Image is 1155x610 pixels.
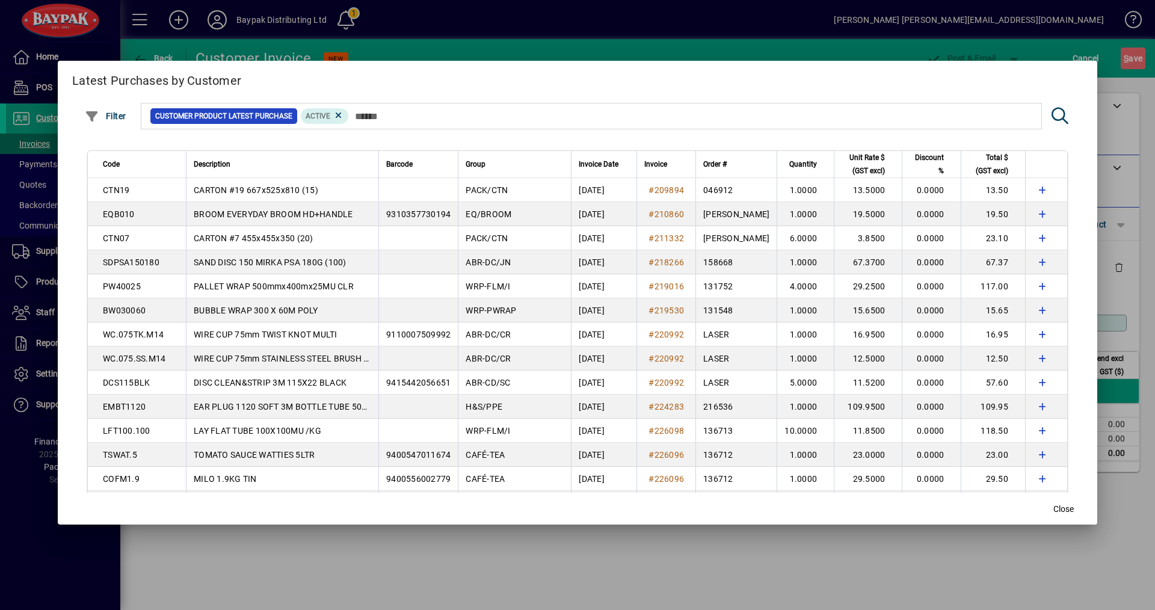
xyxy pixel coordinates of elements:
td: 5.0000 [777,371,834,395]
a: #226096 [644,448,688,461]
span: Total $ (GST excl) [969,151,1008,177]
span: # [648,330,654,339]
td: 19.5000 [834,202,902,226]
td: 16.9500 [834,322,902,347]
span: Close [1053,503,1074,516]
button: Filter [82,105,129,127]
td: 021286 [695,491,777,515]
span: # [648,354,654,363]
span: BROOM EVERYDAY BROOM HD+HANDLE [194,209,353,219]
td: 0.0000 [902,226,961,250]
span: ABR-DC/CR [466,354,511,363]
a: #226098 [644,424,688,437]
td: 12.50 [961,347,1025,371]
td: 109.9500 [834,395,902,419]
td: LASER [695,371,777,395]
td: 1.0000 [777,347,834,371]
td: 17.75 [961,491,1025,515]
td: [DATE] [571,274,636,298]
div: Order # [703,158,769,171]
span: WC.075TK.M14 [103,330,164,339]
span: Active [306,112,330,120]
span: Invoice Date [579,158,618,171]
span: CAFÉ-TEA [466,474,505,484]
span: 9110007509992 [386,330,451,339]
span: EQB010 [103,209,135,219]
td: 11.8500 [834,419,902,443]
span: # [648,282,654,291]
td: 67.3700 [834,250,902,274]
span: CTN19 [103,185,129,195]
td: 17.7500 [834,491,902,515]
td: [DATE] [571,298,636,322]
span: # [648,402,654,411]
span: COFM1.9 [103,474,140,484]
a: #219530 [644,304,688,317]
span: 226096 [654,450,685,460]
span: H&S/PPE [466,402,502,411]
span: MILO 1.9KG TIN [194,474,257,484]
span: 211332 [654,233,685,243]
td: LASER [695,322,777,347]
a: #220992 [644,376,688,389]
span: TOMATO SAUCE WATTIES 5LTR [194,450,315,460]
span: Description [194,158,230,171]
td: [DATE] [571,250,636,274]
div: Invoice Date [579,158,629,171]
span: # [648,378,654,387]
span: LFT100.100 [103,426,150,436]
span: CARTON #7 455x455x350 (20) [194,233,313,243]
td: 1.0000 [777,322,834,347]
span: EMBT1120 [103,402,146,411]
div: Quantity [784,158,828,171]
div: Total $ (GST excl) [969,151,1019,177]
span: EAR PLUG 1120 SOFT 3M BOTTLE TUBE 500PK [194,402,378,411]
mat-chip: Product Activation Status: Active [301,108,349,124]
span: ABR-DC/JN [466,257,511,267]
span: 218266 [654,257,685,267]
td: 136713 [695,419,777,443]
td: 0.0000 [902,298,961,322]
span: 226098 [654,426,685,436]
td: 67.37 [961,250,1025,274]
td: 0.0000 [902,491,961,515]
td: 0.0000 [902,395,961,419]
div: Discount % [910,151,955,177]
td: 15.6500 [834,298,902,322]
span: ABR-CD/SC [466,378,510,387]
span: WRP-FLM/I [466,426,510,436]
td: 118.50 [961,419,1025,443]
td: 15.65 [961,298,1025,322]
span: 219530 [654,306,685,315]
div: Code [103,158,179,171]
button: Close [1044,498,1083,520]
td: 29.5000 [834,467,902,491]
td: 0.0000 [902,443,961,467]
td: 0.0000 [902,347,961,371]
td: 0.0000 [902,274,961,298]
span: BUBBLE WRAP 300 X 60M POLY [194,306,318,315]
td: 16.95 [961,322,1025,347]
span: WRP-FLM/I [466,282,510,291]
td: 4.0000 [777,274,834,298]
span: 220992 [654,330,685,339]
td: 1.0000 [777,395,834,419]
td: 1.0000 [777,178,834,202]
td: 131752 [695,274,777,298]
td: [DATE] [571,347,636,371]
span: Filter [85,111,126,121]
span: Customer Product Latest Purchase [155,110,292,122]
td: 12.5000 [834,347,902,371]
td: 1.0000 [777,298,834,322]
span: Invoice [644,158,667,171]
span: DCS115BLK [103,378,150,387]
span: # [648,450,654,460]
span: 219016 [654,282,685,291]
span: 9310357730194 [386,209,451,219]
td: [PERSON_NAME] [695,202,777,226]
a: #211332 [644,232,688,245]
span: # [648,185,654,195]
td: [DATE] [571,491,636,515]
span: TSWAT.5 [103,450,137,460]
td: 23.0000 [834,443,902,467]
